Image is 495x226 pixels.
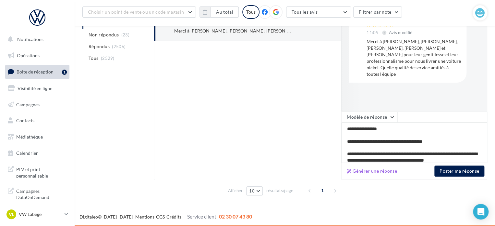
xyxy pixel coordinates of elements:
div: Tous [242,5,260,19]
button: Notifications [4,33,68,46]
a: Boîte de réception1 [4,65,71,79]
span: Non répondus [89,32,119,38]
span: Répondus [89,43,110,50]
button: Au total [211,7,239,18]
button: Générer une réponse [344,167,400,175]
span: (2506) [112,44,126,49]
a: VL VW Labège [5,208,69,220]
span: Choisir un point de vente ou un code magasin [88,9,184,15]
a: Crédits [166,214,181,219]
button: Poster ma réponse [434,166,484,177]
a: CGS [156,214,165,219]
a: Campagnes [4,98,71,112]
span: Campagnes DataOnDemand [16,187,67,201]
span: (2529) [101,56,115,61]
span: PLV et print personnalisable [16,165,67,179]
button: 10 [246,186,263,195]
span: Avis modifié [389,30,412,35]
span: 02 30 07 43 80 [219,213,252,219]
a: Digitaleo [79,214,98,219]
a: Médiathèque [4,130,71,144]
span: Opérations [17,53,40,58]
div: Merci à [PERSON_NAME], [PERSON_NAME], [PERSON_NAME], [PERSON_NAME] et [PERSON_NAME] pour leur gen... [174,28,293,34]
span: © [DATE]-[DATE] - - - [79,214,252,219]
span: Afficher [228,188,243,194]
span: résultats/page [266,188,293,194]
div: Open Intercom Messenger [473,204,489,219]
button: Au total [199,7,239,18]
button: Filtrer par note [353,7,402,18]
div: Merci à [PERSON_NAME], [PERSON_NAME], [PERSON_NAME], [PERSON_NAME] et [PERSON_NAME] pour leur gen... [367,38,461,77]
span: (23) [121,32,129,37]
button: Modèle de réponse [341,112,398,123]
a: Contacts [4,114,71,127]
span: 10 [249,188,255,193]
a: Visibilité en ligne [4,82,71,95]
span: Tous [89,55,98,61]
span: Calendrier [16,150,38,156]
p: VW Labège [19,211,62,218]
button: Tous les avis [286,7,351,18]
a: Campagnes DataOnDemand [4,184,71,203]
span: 11:09 [367,30,379,36]
span: Boîte de réception [17,69,54,74]
button: Choisir un point de vente ou un code magasin [82,7,196,18]
span: Visibilité en ligne [18,86,52,91]
a: Mentions [135,214,154,219]
div: 1 [62,70,67,75]
a: Calendrier [4,146,71,160]
a: PLV et print personnalisable [4,162,71,181]
a: Opérations [4,49,71,62]
span: Campagnes [16,101,40,107]
span: 1 [317,185,328,196]
span: Contacts [16,118,34,123]
span: Médiathèque [16,134,43,140]
span: Tous les avis [292,9,318,15]
span: VL [9,211,14,218]
span: Notifications [17,36,43,42]
span: Service client [187,213,216,219]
